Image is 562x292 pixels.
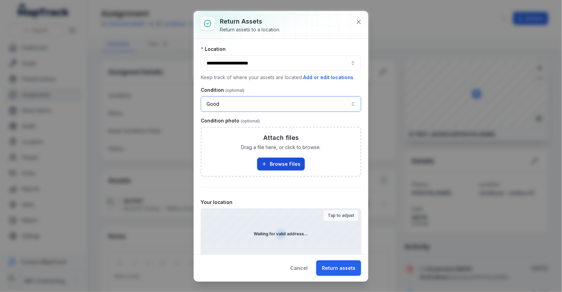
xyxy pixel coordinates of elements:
canvas: Map [201,209,362,260]
button: Return assets [316,260,361,276]
strong: Tap to adjust [328,213,354,218]
label: Location [201,46,226,53]
button: Cancel [284,260,313,276]
button: Good [201,96,361,112]
h3: Attach files [263,133,299,143]
label: Condition photo [201,117,260,124]
div: Return assets to a location. [220,26,280,33]
label: Your location [201,199,233,206]
p: Keep track of where your assets are located. [201,74,361,81]
label: Condition [201,87,244,93]
button: Add or edit locations [303,74,354,81]
span: Drag a file here, or click to browse. [241,144,321,151]
button: Browse Files [257,158,305,171]
strong: Waiting for valid address... [254,231,308,237]
h3: Return assets [220,17,280,26]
